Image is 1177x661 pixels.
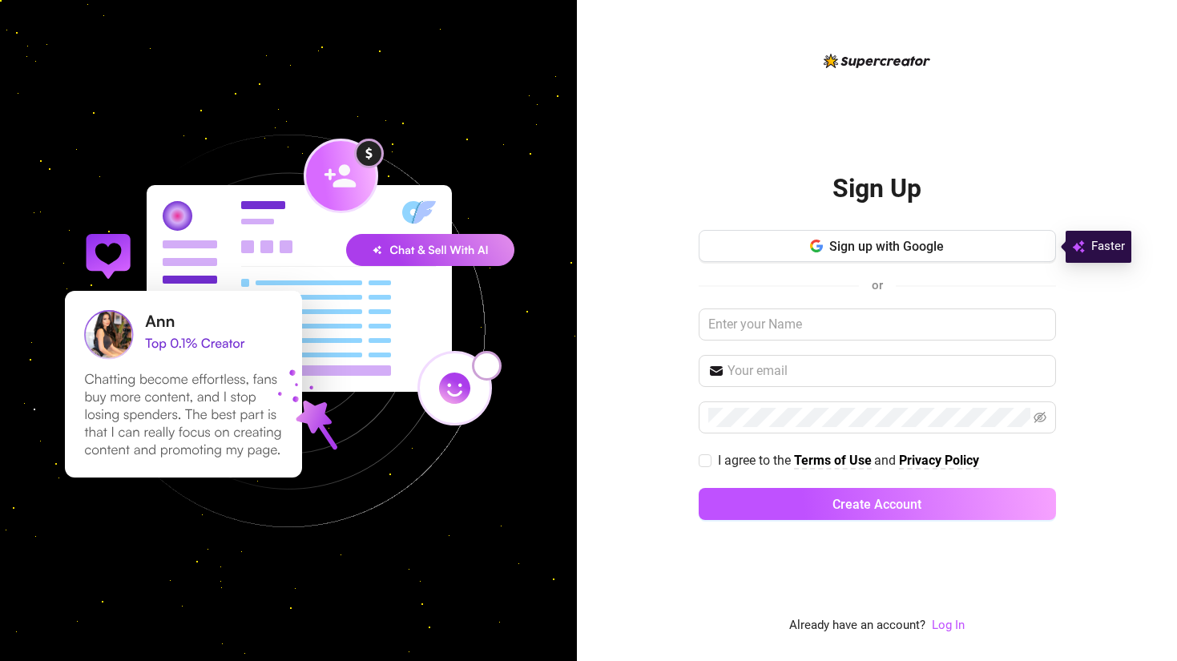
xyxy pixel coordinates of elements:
[1072,237,1085,256] img: svg%3e
[872,278,883,292] span: or
[718,453,794,468] span: I agree to the
[1034,411,1046,424] span: eye-invisible
[1091,237,1125,256] span: Faster
[932,616,965,635] a: Log In
[11,54,566,608] img: signup-background-D0MIrEPF.svg
[899,453,979,468] strong: Privacy Policy
[728,361,1046,381] input: Your email
[874,453,899,468] span: and
[794,453,872,470] a: Terms of Use
[699,488,1056,520] button: Create Account
[699,230,1056,262] button: Sign up with Google
[829,239,944,254] span: Sign up with Google
[789,616,925,635] span: Already have an account?
[832,172,921,205] h2: Sign Up
[899,453,979,470] a: Privacy Policy
[699,308,1056,341] input: Enter your Name
[832,497,921,512] span: Create Account
[794,453,872,468] strong: Terms of Use
[932,618,965,632] a: Log In
[824,54,930,68] img: logo-BBDzfeDw.svg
